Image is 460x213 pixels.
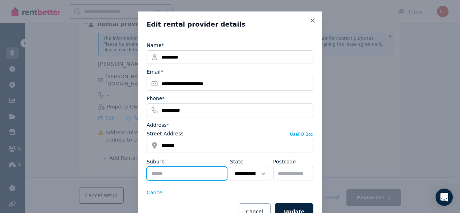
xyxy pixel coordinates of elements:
h3: Edit rental provider details [147,20,313,29]
button: UsePO Box [290,131,313,137]
label: Suburb [147,158,165,165]
label: Phone* [147,95,165,102]
button: Cancel [147,189,164,196]
label: Postcode [273,158,296,165]
label: Street Address [147,130,184,137]
div: Open Intercom Messenger [436,189,453,206]
label: Name* [147,42,164,49]
label: Address* [147,121,169,129]
label: State [230,158,243,165]
label: Email* [147,68,163,75]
